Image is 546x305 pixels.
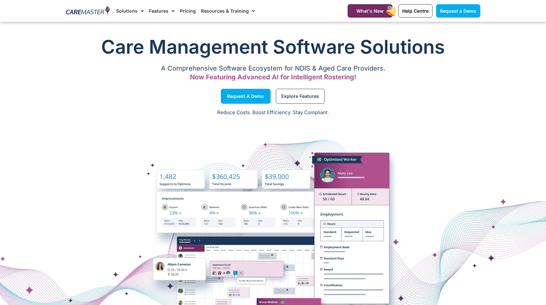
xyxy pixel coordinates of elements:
a: Request a Demo [436,4,480,18]
span: Request a Demo [227,95,264,98]
img: CareMaster Logo [66,6,110,16]
a: Explore Features [276,89,325,104]
span: Help Centre [402,8,429,14]
a: What's New [348,4,393,18]
span: Explore Features [281,95,319,98]
p: A Comprehensive Software Ecosystem for NDIS & Aged Care Providers. [66,66,480,71]
a: Help Centre [398,4,433,18]
span: Now Featuring Advanced AI for Intelligent Rostering! [190,73,356,81]
span: What's New [356,8,384,14]
span: Request a Demo [440,8,476,14]
p: Reduce Costs. Boost Efficiency. Stay Compliant. [4,109,542,116]
h1: Care Management Software Solutions [66,34,480,60]
a: Request a Demo [221,89,271,104]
